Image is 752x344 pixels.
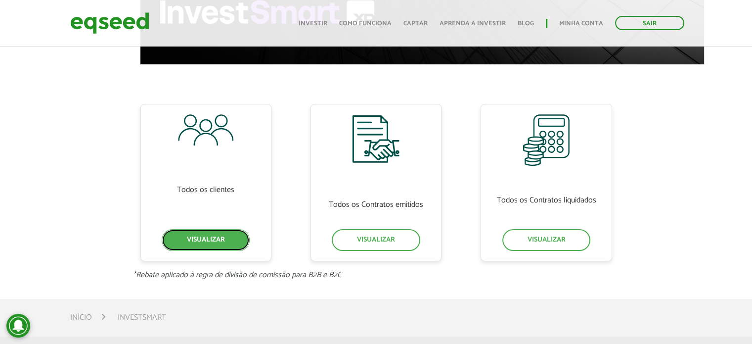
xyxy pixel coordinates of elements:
[70,10,149,36] img: EqSeed
[162,229,250,251] a: Visualizar
[178,114,234,146] img: relatorios-assessor-meus-clientes.svg
[118,311,166,324] li: InvestSmart
[559,20,603,27] a: Minha conta
[502,229,591,251] a: Visualizar
[339,20,392,27] a: Como funciona
[329,190,423,219] p: Todos os Contratos emitidos
[332,229,420,251] a: Visualizar
[177,160,234,219] p: Todos os clientes
[70,314,92,322] a: Início
[615,16,684,30] a: Sair
[403,20,428,27] a: Captar
[496,181,596,219] p: Todos os Contratos liquidados
[440,20,506,27] a: Aprenda a investir
[299,20,327,27] a: Investir
[523,114,570,166] img: relatorios-assessor-contratos-liquidados.svg
[133,268,342,282] i: *Rebate aplicado à regra de divisão de comissão para B2B e B2C
[352,114,400,175] img: relatorios-assessor-contratos-emitidos.svg
[518,20,534,27] a: Blog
